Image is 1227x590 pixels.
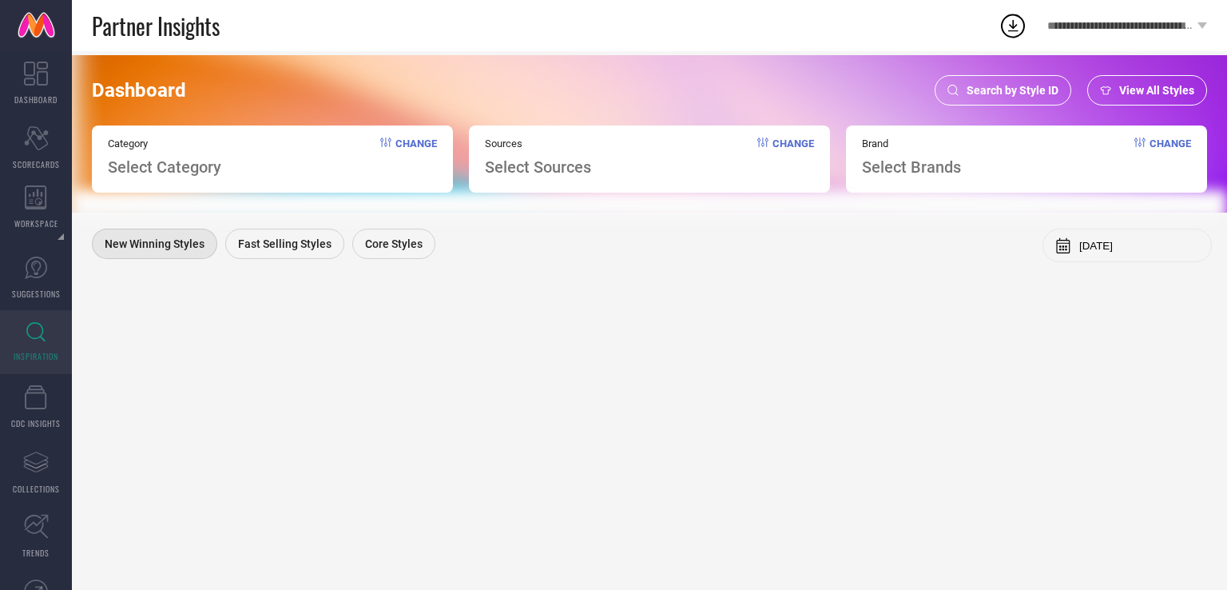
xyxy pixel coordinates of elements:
[22,547,50,559] span: TRENDS
[13,158,60,170] span: SCORECARDS
[14,350,58,362] span: INSPIRATION
[105,237,204,250] span: New Winning Styles
[14,94,58,106] span: DASHBOARD
[772,138,814,177] span: Change
[485,157,591,177] span: Select Sources
[395,138,437,177] span: Change
[999,11,1027,40] div: Open download list
[108,138,221,149] span: Category
[1119,84,1194,97] span: View All Styles
[92,10,220,42] span: Partner Insights
[485,138,591,149] span: Sources
[365,237,423,250] span: Core Styles
[108,157,221,177] span: Select Category
[238,237,332,250] span: Fast Selling Styles
[92,79,186,102] span: Dashboard
[862,157,961,177] span: Select Brands
[1150,138,1191,177] span: Change
[13,483,60,495] span: COLLECTIONS
[1079,240,1199,252] input: Select month
[11,417,61,429] span: CDC INSIGHTS
[14,217,58,229] span: WORKSPACE
[12,288,61,300] span: SUGGESTIONS
[967,84,1058,97] span: Search by Style ID
[862,138,961,149] span: Brand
